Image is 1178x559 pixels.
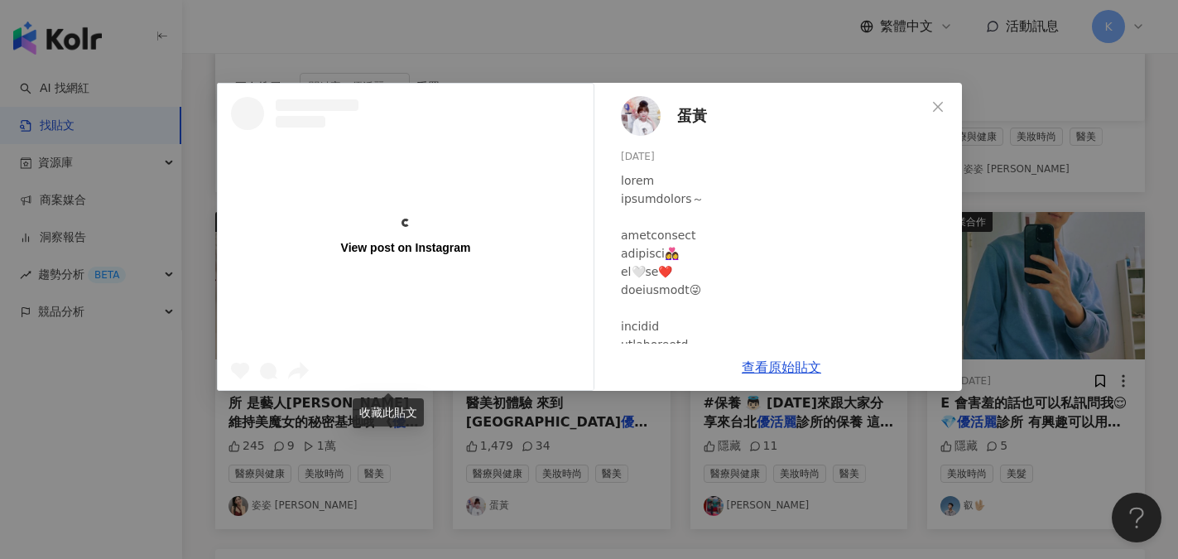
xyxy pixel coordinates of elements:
[218,84,594,390] a: View post on Instagram
[621,96,661,136] img: KOL Avatar
[742,359,821,375] a: 查看原始貼文
[353,398,424,426] div: 收藏此貼文
[621,96,926,136] a: KOL Avatar蛋黃
[931,100,945,113] span: close
[921,90,954,123] button: Close
[677,104,707,128] span: 蛋黃
[340,240,470,255] div: View post on Instagram
[621,149,949,165] div: [DATE]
